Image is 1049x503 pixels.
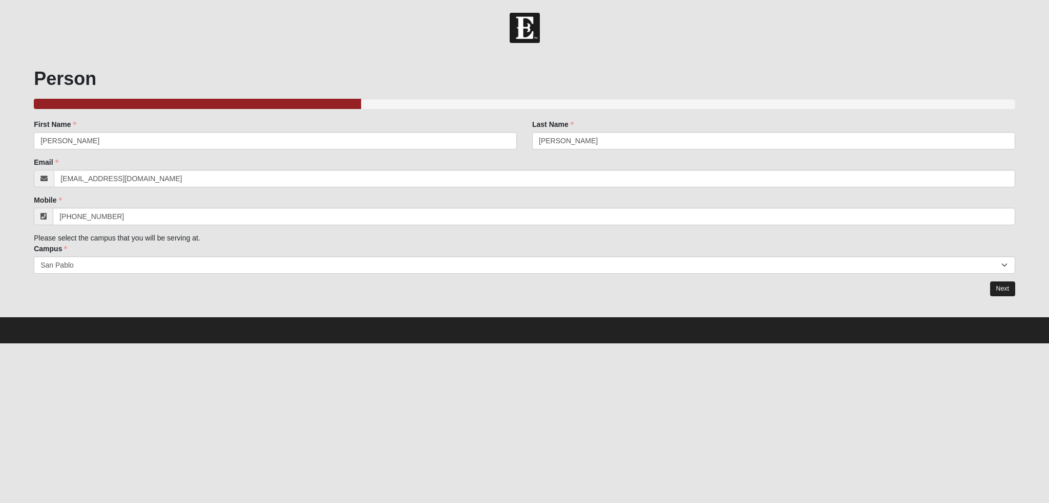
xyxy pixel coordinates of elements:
div: Please select the campus that you will be serving at. [34,119,1015,274]
label: Email [34,157,58,167]
label: Campus [34,244,67,254]
label: Last Name [532,119,574,129]
label: First Name [34,119,76,129]
img: Church of Eleven22 Logo [510,13,540,43]
label: Mobile [34,195,61,205]
a: Next [990,281,1015,296]
h1: Person [34,68,1015,90]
